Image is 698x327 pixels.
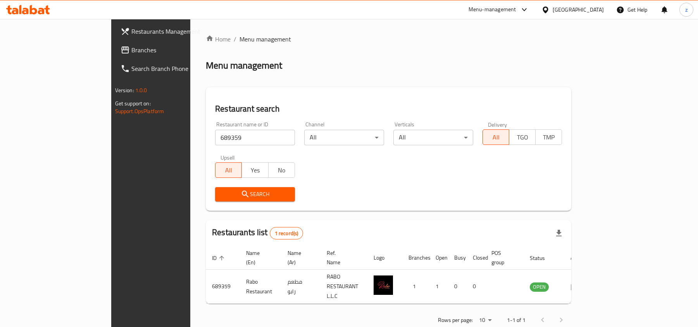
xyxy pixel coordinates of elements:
[206,34,571,44] nav: breadcrumb
[512,132,533,143] span: TGO
[393,130,473,145] div: All
[488,122,507,127] label: Delivery
[530,253,555,263] span: Status
[374,275,393,295] img: Rabo Restaurant
[469,5,516,14] div: Menu-management
[240,34,291,44] span: Menu management
[272,165,292,176] span: No
[327,248,358,267] span: Ref. Name
[212,227,303,239] h2: Restaurants list
[114,41,228,59] a: Branches
[281,270,321,304] td: مطعم رابو
[550,224,568,243] div: Export file
[114,22,228,41] a: Restaurants Management
[467,246,485,270] th: Closed
[438,315,473,325] p: Rows per page:
[402,246,429,270] th: Branches
[234,34,236,44] li: /
[131,64,222,73] span: Search Branch Phone
[491,248,514,267] span: POS group
[483,129,509,145] button: All
[270,230,303,237] span: 1 record(s)
[448,246,467,270] th: Busy
[206,59,282,72] h2: Menu management
[429,246,448,270] th: Open
[240,270,281,304] td: Rabo Restaurant
[367,246,402,270] th: Logo
[429,270,448,304] td: 1
[114,59,228,78] a: Search Branch Phone
[115,98,151,108] span: Get support on:
[685,5,688,14] span: z
[215,187,295,201] button: Search
[288,248,311,267] span: Name (Ar)
[486,132,506,143] span: All
[215,130,295,145] input: Search for restaurant name or ID..
[539,132,559,143] span: TMP
[448,270,467,304] td: 0
[509,129,536,145] button: TGO
[215,103,562,115] h2: Restaurant search
[530,282,549,291] span: OPEN
[535,129,562,145] button: TMP
[467,270,485,304] td: 0
[212,253,227,263] span: ID
[304,130,384,145] div: All
[135,85,147,95] span: 1.0.0
[131,27,222,36] span: Restaurants Management
[115,106,164,116] a: Support.OpsPlatform
[115,85,134,95] span: Version:
[507,315,526,325] p: 1-1 of 1
[402,270,429,304] td: 1
[268,162,295,178] button: No
[221,189,289,199] span: Search
[564,246,591,270] th: Action
[570,282,585,291] div: Menu
[321,270,367,304] td: RABO RESTAURANT L.L.C
[221,155,235,160] label: Upsell
[131,45,222,55] span: Branches
[219,165,239,176] span: All
[241,162,268,178] button: Yes
[215,162,242,178] button: All
[270,227,303,239] div: Total records count
[476,315,495,326] div: Rows per page:
[246,248,272,267] span: Name (En)
[530,282,549,292] div: OPEN
[553,5,604,14] div: [GEOGRAPHIC_DATA]
[206,246,591,304] table: enhanced table
[245,165,265,176] span: Yes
